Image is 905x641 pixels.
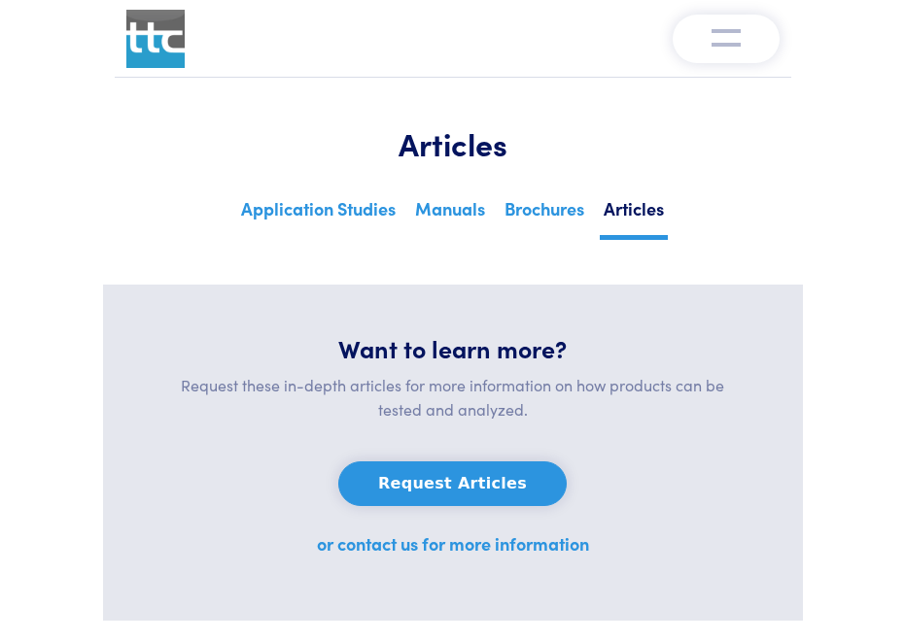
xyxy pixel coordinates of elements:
a: Manuals [411,192,489,235]
img: menu-v1.0.png [712,24,741,48]
img: ttc_logo_1x1_v1.0.png [126,10,185,68]
p: Request these in-depth articles for more information on how products can be tested and analyzed. [150,373,756,422]
a: Brochures [501,192,588,235]
a: or contact us for more information [317,531,589,556]
h5: Want to learn more? [150,331,756,365]
a: Application Studies [237,192,400,235]
button: Request Articles [338,461,567,506]
button: Toggle navigation [673,15,780,63]
a: Articles [600,192,668,240]
h1: Articles [161,124,745,163]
